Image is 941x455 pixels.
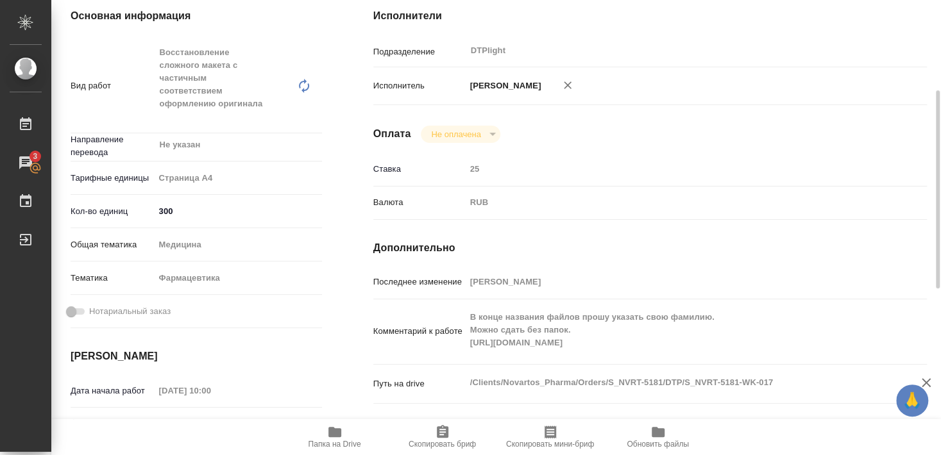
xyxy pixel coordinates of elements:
p: Вид работ [71,79,155,92]
div: RUB [466,192,881,213]
input: Пустое поле [466,160,881,178]
input: Пустое поле [466,272,881,291]
p: Ставка [373,163,466,176]
span: Папка на Drive [309,440,361,449]
button: Скопировать бриф [389,419,496,455]
span: Скопировать бриф [409,440,476,449]
h4: Дополнительно [373,240,927,256]
p: Путь на drive [373,377,466,390]
p: Общая тематика [71,238,155,251]
span: Нотариальный заказ [89,305,171,318]
input: Пустое поле [155,381,267,400]
button: Не оплачена [427,129,484,140]
p: Исполнитель [373,79,466,92]
textarea: /Clients/Novartos_Pharma/Orders/S_NVRT-5181/DTP/S_NVRT-5181-WK-017 [466,372,881,393]
p: Кол-во единиц [71,205,155,218]
p: Дата начала работ [71,385,155,397]
h4: Оплата [373,126,411,142]
h4: Исполнители [373,8,927,24]
button: Удалить исполнителя [554,71,582,99]
p: [PERSON_NAME] [466,79,541,92]
button: 🙏 [896,385,928,417]
textarea: В конце названия файлов прошу указать свою фамилию. Можно сдать без папок. [URL][DOMAIN_NAME] [466,306,881,354]
p: Подразделение [373,45,466,58]
span: Скопировать мини-бриф [506,440,594,449]
p: Направление перевода [71,133,155,159]
span: Обновить файлы [627,440,689,449]
p: Тематика [71,272,155,285]
div: Фармацевтика [155,267,322,289]
button: Скопировать мини-бриф [496,419,604,455]
h4: Основная информация [71,8,322,24]
button: Папка на Drive [281,419,389,455]
div: Не оплачена [421,126,500,143]
span: 🙏 [901,387,923,414]
button: Обновить файлы [604,419,712,455]
a: 3 [3,147,48,179]
div: Страница А4 [155,167,322,189]
p: Тарифные единицы [71,172,155,185]
h4: [PERSON_NAME] [71,349,322,364]
p: Валюта [373,196,466,209]
span: 3 [25,150,45,163]
p: Последнее изменение [373,276,466,288]
input: ✎ Введи что-нибудь [155,202,322,220]
div: Медицина [155,234,322,256]
p: Комментарий к работе [373,325,466,338]
p: Факт. дата начала работ [71,416,155,442]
